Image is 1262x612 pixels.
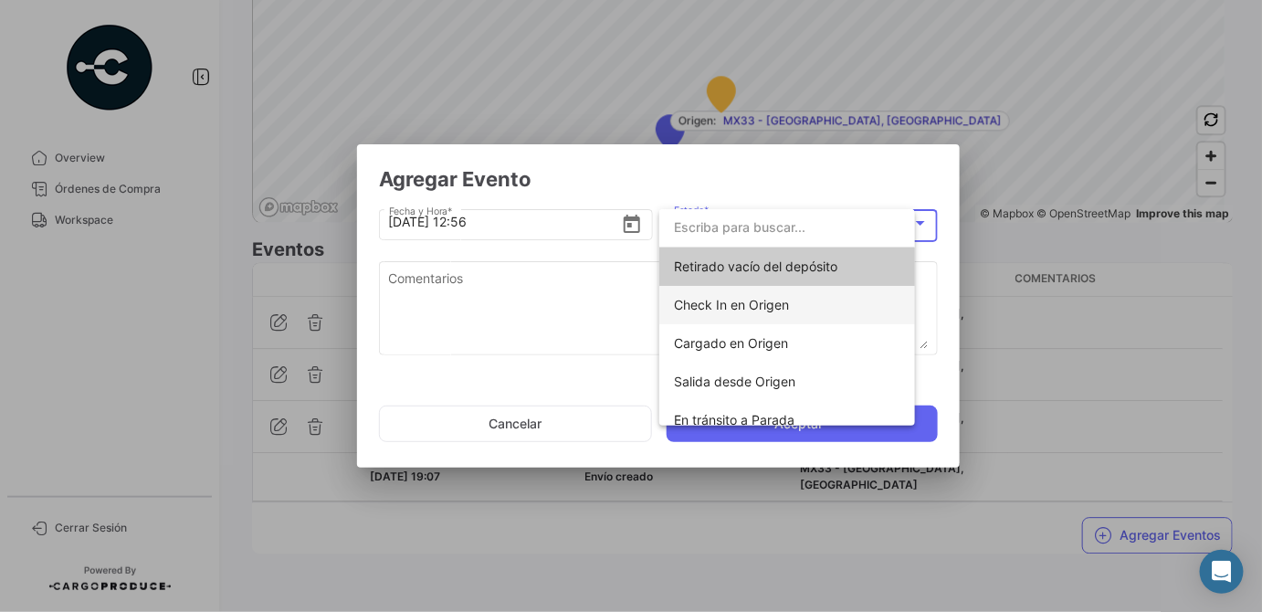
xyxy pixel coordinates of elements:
input: dropdown search [659,208,915,247]
span: Retirado vacío del depósito [674,259,837,274]
div: Abrir Intercom Messenger [1200,550,1244,594]
span: Salida desde Origen [674,374,795,389]
span: Check In en Origen [674,297,789,312]
span: En tránsito a Parada [674,412,794,427]
span: Cargado en Origen [674,335,788,351]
